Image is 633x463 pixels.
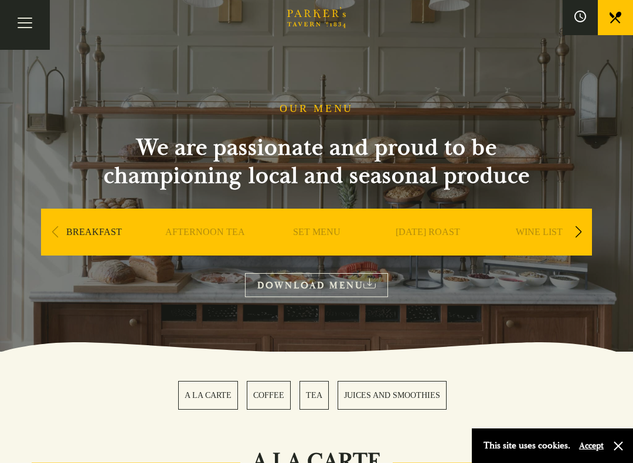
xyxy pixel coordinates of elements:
h2: We are passionate and proud to be championing local and seasonal produce [82,134,551,190]
a: 2 / 4 [247,381,291,410]
a: SET MENU [293,226,341,273]
button: Accept [579,440,604,451]
h1: OUR MENU [280,103,353,115]
a: 4 / 4 [338,381,447,410]
a: [DATE] ROAST [396,226,460,273]
div: 5 / 9 [486,209,592,291]
div: 2 / 9 [152,209,258,291]
a: AFTERNOON TEA [165,226,245,273]
div: 4 / 9 [375,209,481,291]
a: DOWNLOAD MENU [245,273,388,297]
div: 3 / 9 [264,209,369,291]
div: Next slide [570,219,586,245]
button: Close and accept [612,440,624,452]
p: This site uses cookies. [484,437,570,454]
a: WINE LIST [516,226,563,273]
div: 1 / 9 [41,209,147,291]
a: 3 / 4 [300,381,329,410]
a: 1 / 4 [178,381,238,410]
div: Previous slide [47,219,63,245]
a: BREAKFAST [66,226,122,273]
